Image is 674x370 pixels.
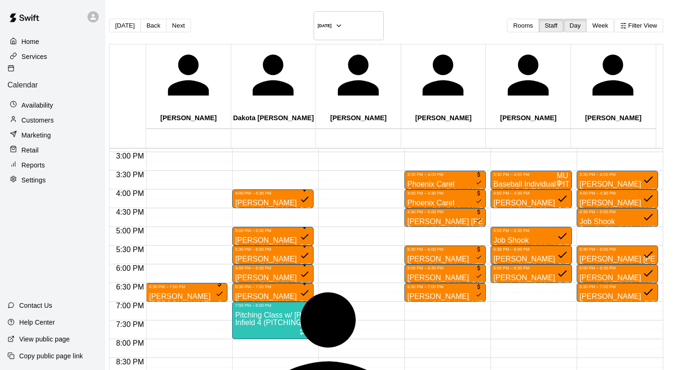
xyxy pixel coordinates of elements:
[493,247,569,252] div: 5:30 PM – 6:00 PM
[235,206,474,214] span: Baseball Individual PITCHING - 30 minutes (Infield 1 (PITCHING) - TBK)
[539,19,564,32] button: Staff
[215,282,224,299] span: All customers have paid
[476,246,482,262] span: All customers have paid
[114,283,147,291] span: 6:30 PM
[22,37,39,46] p: Home
[557,222,568,243] span: All customers have paid
[564,19,587,32] button: Day
[407,210,483,214] div: 4:30 PM – 5:00 PM
[235,228,311,233] div: 5:00 PM – 5:30 PM
[491,246,572,264] div: 5:30 PM – 6:00 PM: Baseball Individual PITCHING - 30 minutes
[403,114,485,122] p: [PERSON_NAME]
[300,224,310,243] span: All customers have paid
[114,264,147,272] span: 6:00 PM
[493,228,569,233] div: 5:00 PM – 5:30 PM
[476,190,482,206] span: All customers have paid
[19,351,83,361] p: Copy public page link
[19,301,52,310] p: Contact Us
[114,320,147,328] span: 7:30 PM
[642,240,654,262] span: All customers have paid
[300,186,310,206] span: All customers have paid
[140,19,167,32] button: Back
[407,225,632,233] span: Baseball Individual HITTING - 30 minutes (Cage 4 (HITTING) - TBK)
[114,302,147,310] span: 7:00 PM
[22,116,54,125] p: Customers
[557,179,561,187] span: 0
[476,209,482,225] span: All customers have paid
[642,278,654,299] span: All customers have paid
[407,188,663,196] span: Baseball Individual HITTING - 30 minutes (Cage 1(HITTING) - Hit Trax - TBK)
[114,208,147,216] span: 4:30 PM
[493,191,569,196] div: 4:00 PM – 4:30 PM
[147,114,230,122] p: [PERSON_NAME]
[577,264,658,283] div: 6:00 PM – 6:30 PM: Baseball Individual HITTING - 30 minutes
[557,185,568,206] span: All customers have paid
[579,210,655,214] div: 4:30 PM – 5:00 PM
[579,284,655,289] div: 6:30 PM – 7:00 PM
[476,283,482,299] span: All customers have paid
[317,114,400,122] p: [PERSON_NAME]
[114,171,147,179] span: 3:30 PM
[114,246,147,254] span: 5:30 PM
[404,171,486,189] div: 3:30 PM – 4:00 PM: Baseball Individual HITTING - 30 minutes
[642,184,654,206] span: All customers have paid
[557,172,568,180] span: MU
[22,175,46,185] p: Settings
[577,171,658,189] div: 3:30 PM – 4:00 PM: Baseball Individual HITTING - 30 minutes
[577,208,658,227] div: 4:30 PM – 5:00 PM: Baseball Individual HITTING - 30 minutes
[642,259,654,281] span: All customers have paid
[235,247,311,252] div: 5:30 PM – 6:00 PM
[404,246,486,264] div: 5:30 PM – 6:00 PM: Softball Individual HITTING - 30 minutes
[232,246,314,264] div: 5:30 PM – 6:00 PM: Baseball Individual PITCHING - 30 minutes
[149,284,225,289] div: 6:30 PM – 7:00 PM
[579,266,655,270] div: 6:00 PM – 6:30 PM
[114,358,147,366] span: 8:30 PM
[493,266,569,270] div: 6:00 PM – 6:30 PM
[232,189,314,208] div: 4:00 PM – 4:30 PM: Baseball Individual PITCHING - 30 minutes
[476,265,482,281] span: All customers have paid
[318,23,332,28] h6: [DATE]
[404,208,486,227] div: 4:30 PM – 5:00 PM: Baseball Individual HITTING - 30 minutes
[114,227,147,235] span: 5:00 PM
[114,152,147,160] span: 3:00 PM
[642,166,654,187] span: All customers have paid
[487,114,570,122] p: [PERSON_NAME]
[22,131,51,140] p: Marketing
[114,339,147,347] span: 8:00 PM
[22,52,47,61] p: Services
[557,241,568,262] span: All customers have paid
[22,160,45,170] p: Reports
[407,172,483,177] div: 3:30 PM – 4:00 PM
[493,172,569,177] div: 3:30 PM – 4:00 PM
[577,189,658,208] div: 4:00 PM – 4:30 PM: Baseball Individual HITTING - 30 minutes
[404,189,486,208] div: 4:00 PM – 4:30 PM: Baseball Individual HITTING - 30 minutes
[232,227,314,246] div: 5:00 PM – 5:30 PM: Baseball Individual PITCHING - 30 minutes
[579,247,655,252] div: 5:30 PM – 6:00 PM
[577,283,658,302] div: 6:30 PM – 7:00 PM: Baseball Individual FIELDING - 30 minutes
[491,264,572,283] div: 6:00 PM – 6:30 PM: Baseball Individual PITCHING - 30 minutes
[114,189,147,197] span: 4:00 PM
[19,318,55,327] p: Help Center
[233,114,315,122] p: Dakota [PERSON_NAME]
[7,81,98,89] p: Calendar
[491,227,572,246] div: 5:00 PM – 5:30 PM: Baseball Individual PITCHING - 30 minutes
[557,172,568,187] span: Matthew Ulrich
[579,172,655,177] div: 3:30 PM – 4:00 PM
[614,19,663,32] button: Filter View
[407,206,663,214] span: Baseball Individual HITTING - 30 minutes (Cage 1(HITTING) - Hit Trax - TBK)
[557,260,568,281] span: All customers have paid
[507,19,539,32] button: Rooms
[577,246,658,264] div: 5:30 PM – 6:00 PM: Baseball Individual FIELDING - 30 minutes
[642,203,654,225] span: All customers have paid
[579,191,655,196] div: 4:00 PM – 4:30 PM
[586,19,615,32] button: Week
[235,191,311,196] div: 4:00 PM – 4:30 PM
[407,191,483,196] div: 4:00 PM – 4:30 PM
[557,172,568,180] div: Matthew Ulrich
[109,19,141,32] button: [DATE]
[407,247,483,252] div: 5:30 PM – 6:00 PM
[491,171,572,189] div: 3:30 PM – 4:00 PM: Baseball Individual PITCHING - 30 minutes
[22,145,39,155] p: Retail
[149,300,418,308] span: [PERSON_NAME] - Softball PITCHING - 30 minutes (Infield 1 (PITCHING) - TBK)
[572,114,655,122] p: [PERSON_NAME]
